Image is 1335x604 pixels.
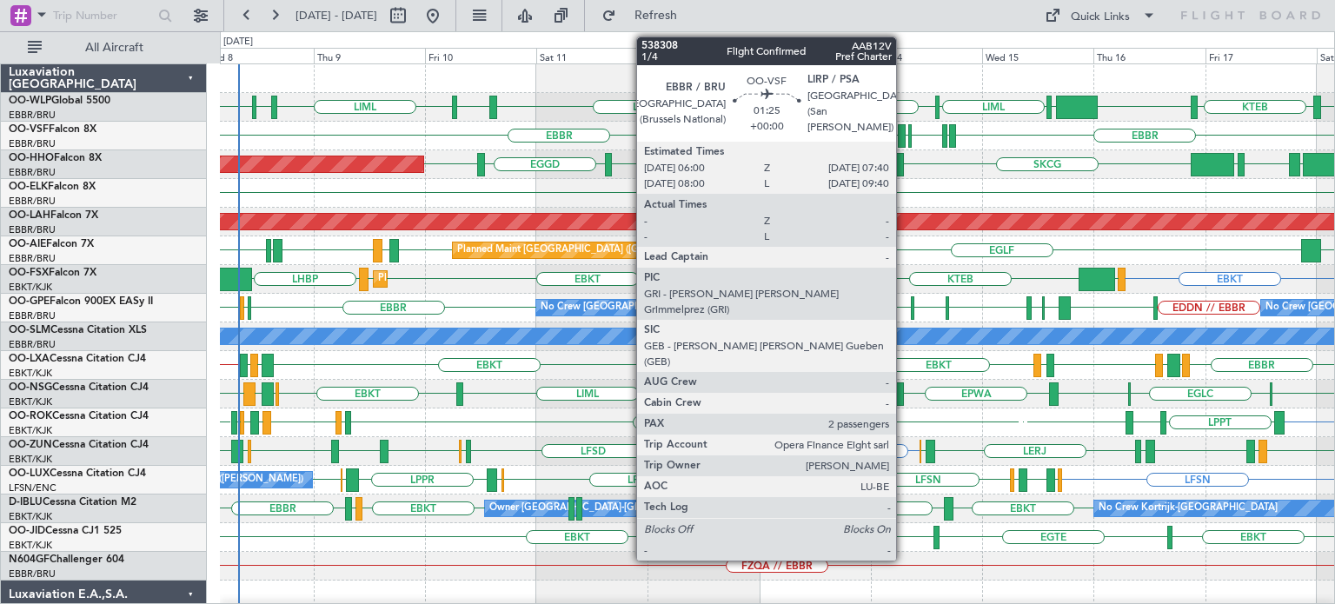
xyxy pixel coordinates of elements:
a: OO-ELKFalcon 8X [9,182,96,192]
div: Planned Maint Kortrijk-[GEOGRAPHIC_DATA] [378,266,581,292]
button: Refresh [594,2,698,30]
a: OO-FSXFalcon 7X [9,268,96,278]
span: OO-GPE [9,296,50,307]
span: D-IBLU [9,497,43,508]
div: Fri 10 [425,48,536,63]
a: EBBR/BRU [9,567,56,581]
div: Owner [GEOGRAPHIC_DATA]-[GEOGRAPHIC_DATA] [489,495,724,521]
a: OO-ROKCessna Citation CJ4 [9,411,149,421]
span: OO-SLM [9,325,50,335]
span: OO-NSG [9,382,52,393]
div: Thu 9 [314,48,425,63]
a: OO-HHOFalcon 8X [9,153,102,163]
span: OO-WLP [9,96,51,106]
span: OO-LAH [9,210,50,221]
a: EBKT/KJK [9,281,52,294]
span: OO-ELK [9,182,48,192]
div: Mon 13 [760,48,871,63]
a: OO-JIDCessna CJ1 525 [9,526,122,536]
div: Wed 15 [982,48,1093,63]
a: OO-NSGCessna Citation CJ4 [9,382,149,393]
a: EBKT/KJK [9,539,52,552]
div: Quick Links [1071,9,1130,26]
a: EBKT/KJK [9,424,52,437]
a: OO-WLPGlobal 5500 [9,96,110,106]
span: OO-HHO [9,153,54,163]
a: D-IBLUCessna Citation M2 [9,497,136,508]
div: Wed 8 [202,48,313,63]
div: No Crew Kortrijk-[GEOGRAPHIC_DATA] [1099,495,1278,521]
div: Fri 17 [1205,48,1317,63]
a: OO-VSFFalcon 8X [9,124,96,135]
div: Sun 12 [648,48,759,63]
a: EBBR/BRU [9,166,56,179]
span: OO-ZUN [9,440,52,450]
span: OO-LUX [9,468,50,479]
a: OO-LUXCessna Citation CJ4 [9,468,146,479]
a: OO-LXACessna Citation CJ4 [9,354,146,364]
a: OO-AIEFalcon 7X [9,239,94,249]
a: N604GFChallenger 604 [9,554,124,565]
div: [DATE] [223,35,253,50]
span: OO-VSF [9,124,49,135]
a: EBBR/BRU [9,309,56,322]
a: EBKT/KJK [9,453,52,466]
div: Thu 16 [1093,48,1205,63]
button: All Aircraft [19,34,189,62]
a: EBKT/KJK [9,367,52,380]
span: OO-ROK [9,411,52,421]
a: EBBR/BRU [9,137,56,150]
span: OO-LXA [9,354,50,364]
span: N604GF [9,554,50,565]
a: EBBR/BRU [9,338,56,351]
span: OO-FSX [9,268,49,278]
div: Planned Maint [GEOGRAPHIC_DATA] ([GEOGRAPHIC_DATA]) [457,237,731,263]
span: All Aircraft [45,42,183,54]
a: OO-ZUNCessna Citation CJ4 [9,440,149,450]
a: EBBR/BRU [9,252,56,265]
span: [DATE] - [DATE] [296,8,377,23]
div: No Crew [GEOGRAPHIC_DATA] ([GEOGRAPHIC_DATA] National) [541,295,832,321]
input: Trip Number [53,3,153,29]
a: LFSN/ENC [9,481,56,494]
a: EBKT/KJK [9,395,52,408]
span: OO-JID [9,526,45,536]
span: Refresh [620,10,693,22]
div: Tue 14 [871,48,982,63]
span: OO-AIE [9,239,46,249]
div: Sat 11 [536,48,648,63]
button: Quick Links [1036,2,1165,30]
a: EBBR/BRU [9,223,56,236]
a: OO-LAHFalcon 7X [9,210,98,221]
a: EBKT/KJK [9,510,52,523]
a: EBBR/BRU [9,109,56,122]
a: EBBR/BRU [9,195,56,208]
a: OO-SLMCessna Citation XLS [9,325,147,335]
a: OO-GPEFalcon 900EX EASy II [9,296,153,307]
